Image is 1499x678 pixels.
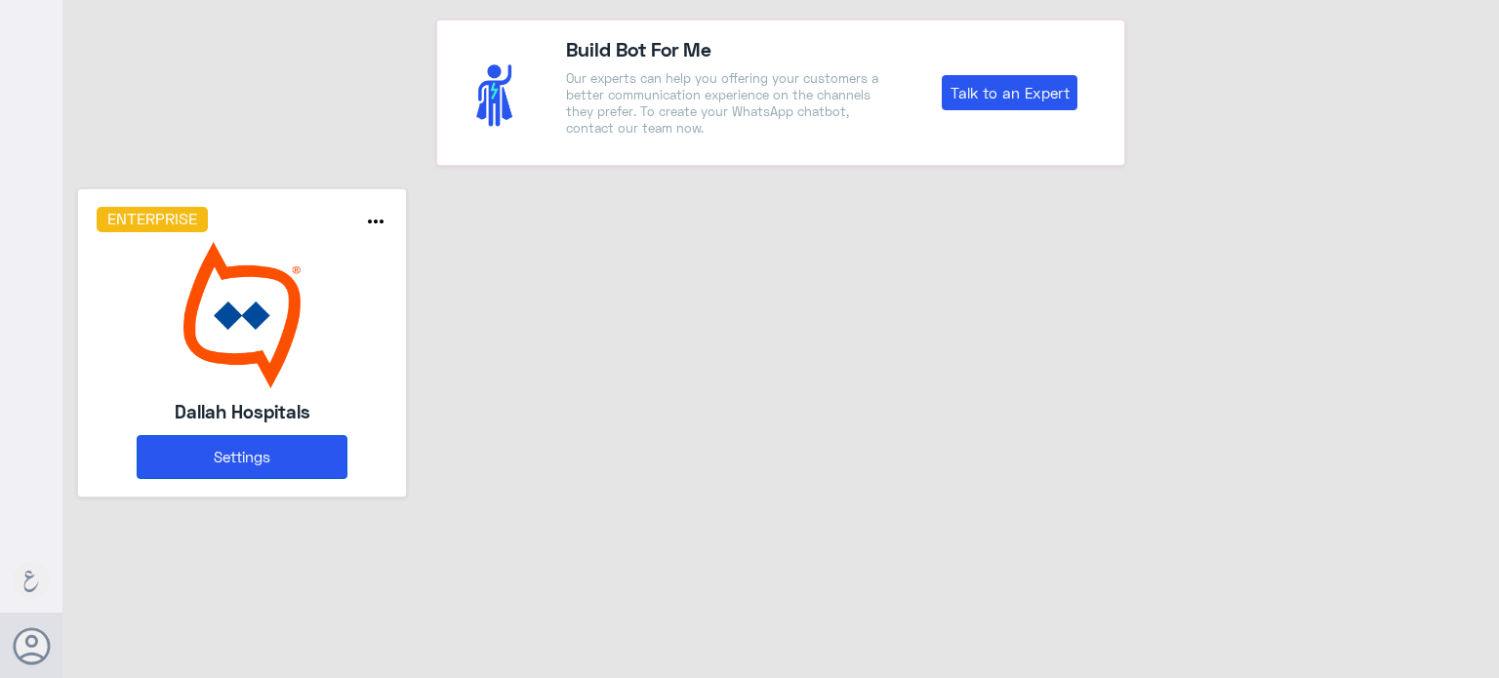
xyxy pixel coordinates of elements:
img: bot image [97,242,388,388]
p: Our experts can help you offering your customers a better communication experience on the channel... [566,70,880,137]
i: more_horiz [364,210,387,233]
h4: Build Bot For Me [566,34,880,63]
h5: Dallah Hospitals [137,398,347,425]
button: Settings [137,435,347,479]
a: Talk to an Expert [942,75,1077,110]
button: more_horiz [364,210,387,238]
button: Avatar [13,627,50,664]
h6: Enterprise [97,207,209,232]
